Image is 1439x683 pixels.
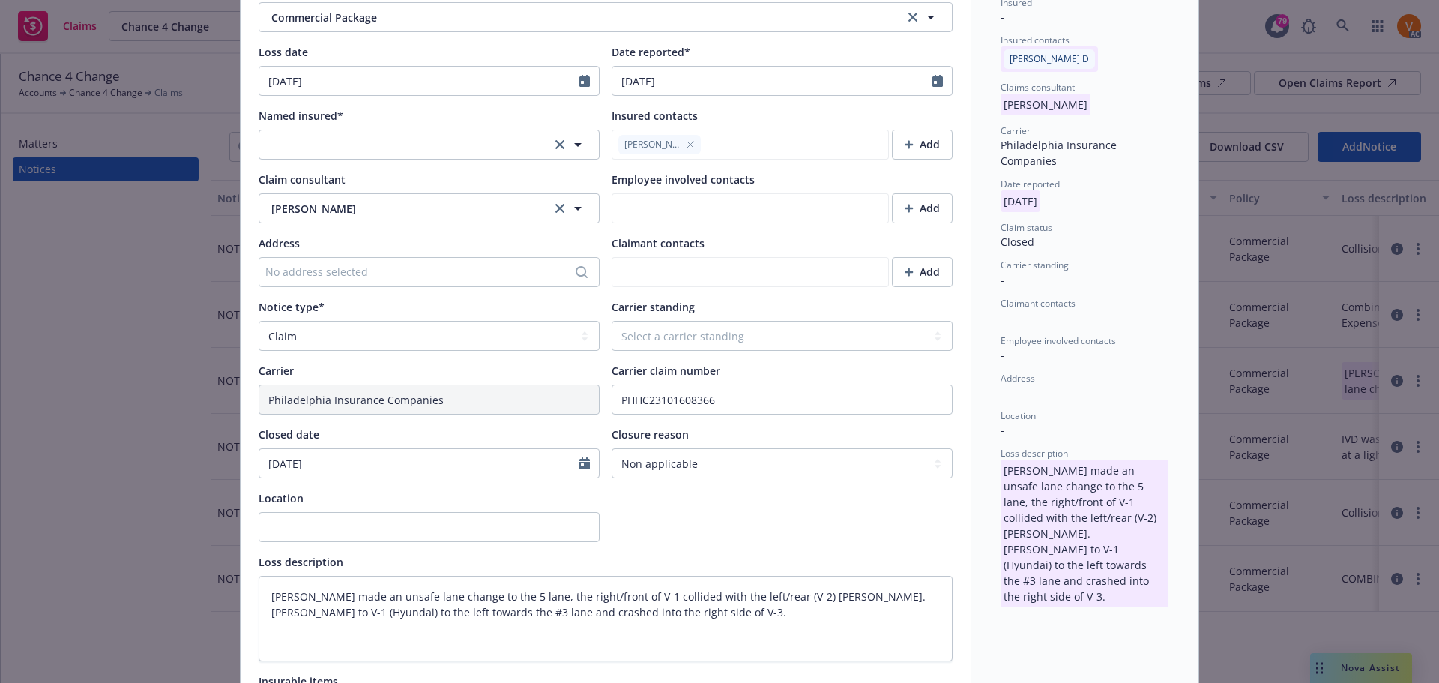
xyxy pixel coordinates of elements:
[1001,423,1004,437] span: -
[1001,447,1068,460] span: Loss description
[551,136,569,154] a: clear selection
[551,199,569,217] a: clear selection
[271,10,857,25] span: Commercial Package
[259,555,343,569] span: Loss description
[612,67,932,95] input: MM/DD/YYYY
[1001,385,1004,400] span: -
[265,264,578,280] div: No address selected
[1001,310,1004,325] span: -
[892,257,953,287] button: Add
[1001,137,1168,169] div: Philadelphia Insurance Companies
[259,45,308,59] span: Loss date
[1001,372,1035,385] span: Address
[905,258,940,286] div: Add
[612,427,689,442] span: Closure reason
[579,75,590,87] svg: Calendar
[1001,194,1040,208] span: [DATE]
[259,364,294,378] span: Carrier
[1001,460,1168,607] p: [PERSON_NAME] made an unsafe lane change to the 5 lane, the right/front of V-1 collided with the ...
[624,138,680,151] span: [PERSON_NAME]
[259,257,600,287] button: No address selected
[1001,463,1168,478] span: [PERSON_NAME] made an unsafe lane change to the 5 lane, the right/front of V-1 collided with the ...
[932,75,943,87] svg: Calendar
[1001,259,1069,271] span: Carrier standing
[1001,34,1070,46] span: Insured contacts
[612,236,705,250] span: Claimant contacts
[576,266,588,278] svg: Search
[904,8,922,26] a: clear selection
[1001,334,1116,347] span: Employee involved contacts
[612,300,695,314] span: Carrier standing
[1001,234,1168,250] div: Closed
[1001,10,1004,24] span: -
[1001,221,1052,234] span: Claim status
[259,427,319,442] span: Closed date
[1001,409,1036,422] span: Location
[1001,273,1004,287] span: -
[259,109,343,123] span: Named insured*
[892,193,953,223] button: Add
[612,172,755,187] span: Employee involved contacts
[259,67,579,95] input: MM/DD/YYYY
[1001,51,1098,65] span: [PERSON_NAME] D
[1010,52,1089,66] span: [PERSON_NAME] D
[259,491,304,505] span: Location
[1001,297,1076,310] span: Claimant contacts
[259,172,346,187] span: Claim consultant
[259,2,953,32] button: Commercial Packageclear selection
[905,194,940,223] div: Add
[1001,81,1075,94] span: Claims consultant
[1001,190,1040,212] p: [DATE]
[259,193,600,223] button: [PERSON_NAME]clear selection
[612,45,690,59] span: Date reported*
[259,300,325,314] span: Notice type*
[612,364,720,378] span: Carrier claim number
[259,449,579,478] input: MM/DD/YYYY
[1001,94,1090,115] p: [PERSON_NAME]
[259,576,953,661] textarea: [PERSON_NAME] made an unsafe lane change to the 5 lane, the right/front of V-1 collided with the ...
[892,130,953,160] button: Add
[259,130,600,160] button: clear selection
[579,457,590,469] svg: Calendar
[259,236,300,250] span: Address
[271,201,539,217] span: [PERSON_NAME]
[1001,348,1004,362] span: -
[905,130,940,159] div: Add
[1001,124,1031,137] span: Carrier
[1001,97,1090,112] span: [PERSON_NAME]
[1001,178,1060,190] span: Date reported
[612,109,698,123] span: Insured contacts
